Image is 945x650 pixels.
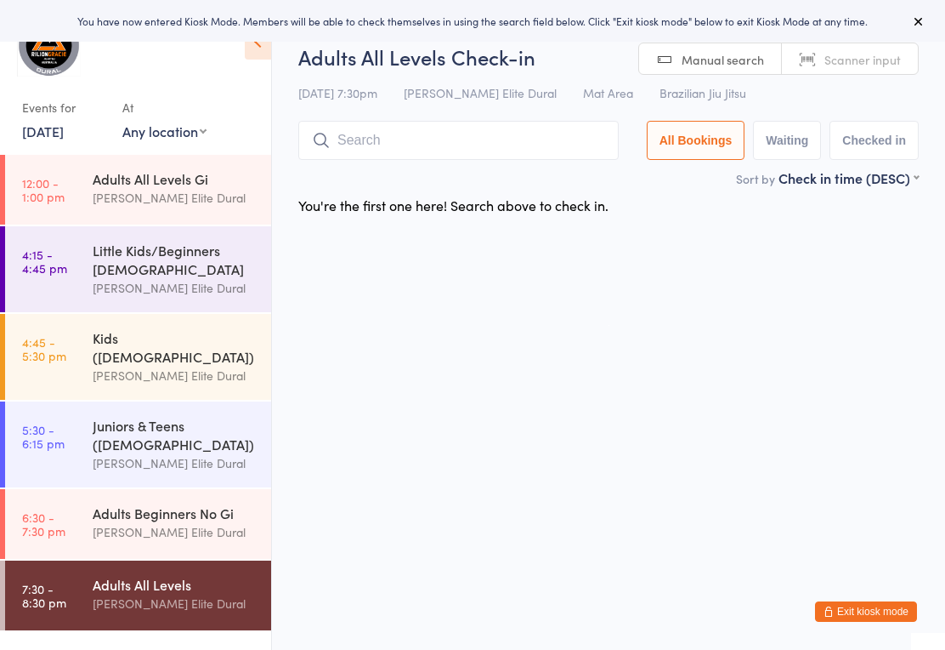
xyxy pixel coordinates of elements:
div: Little Kids/Beginners [DEMOGRAPHIC_DATA] [93,241,257,278]
div: Adults All Levels Gi [93,169,257,188]
span: Brazilian Jiu Jitsu [659,84,746,101]
span: Manual search [682,51,764,68]
time: 6:30 - 7:30 pm [22,510,65,538]
div: [PERSON_NAME] Elite Dural [93,366,257,385]
time: 12:00 - 1:00 pm [22,176,65,203]
div: Any location [122,122,207,140]
div: Kids ([DEMOGRAPHIC_DATA]) [93,328,257,366]
a: 4:15 -4:45 pmLittle Kids/Beginners [DEMOGRAPHIC_DATA][PERSON_NAME] Elite Dural [5,226,271,312]
button: Exit kiosk mode [815,602,917,622]
span: [PERSON_NAME] Elite Dural [404,84,557,101]
img: Gracie Elite Jiu Jitsu Dural [17,13,81,77]
a: 6:30 -7:30 pmAdults Beginners No Gi[PERSON_NAME] Elite Dural [5,489,271,559]
div: [PERSON_NAME] Elite Dural [93,522,257,542]
span: Scanner input [824,51,901,68]
time: 5:30 - 6:15 pm [22,423,65,450]
div: Events for [22,94,105,122]
button: All Bookings [647,121,745,160]
div: You're the first one here! Search above to check in. [298,196,608,214]
time: 4:45 - 5:30 pm [22,335,66,362]
label: Sort by [736,170,775,187]
div: Check in time (DESC) [778,168,919,187]
div: Adults All Levels [93,575,257,594]
time: 7:30 - 8:30 pm [22,582,66,609]
div: Adults Beginners No Gi [93,504,257,522]
div: At [122,94,207,122]
div: [PERSON_NAME] Elite Dural [93,278,257,298]
a: 7:30 -8:30 pmAdults All Levels[PERSON_NAME] Elite Dural [5,561,271,630]
div: Juniors & Teens ([DEMOGRAPHIC_DATA]) [93,416,257,453]
a: 5:30 -6:15 pmJuniors & Teens ([DEMOGRAPHIC_DATA])[PERSON_NAME] Elite Dural [5,402,271,487]
span: [DATE] 7:30pm [298,84,377,101]
h2: Adults All Levels Check-in [298,43,919,71]
a: 4:45 -5:30 pmKids ([DEMOGRAPHIC_DATA])[PERSON_NAME] Elite Dural [5,314,271,400]
div: [PERSON_NAME] Elite Dural [93,453,257,473]
button: Waiting [753,121,821,160]
div: [PERSON_NAME] Elite Dural [93,188,257,208]
button: Checked in [829,121,919,160]
a: [DATE] [22,122,64,140]
span: Mat Area [583,84,633,101]
a: 12:00 -1:00 pmAdults All Levels Gi[PERSON_NAME] Elite Dural [5,155,271,225]
input: Search [298,121,619,160]
div: [PERSON_NAME] Elite Dural [93,594,257,613]
time: 4:15 - 4:45 pm [22,248,67,275]
div: You have now entered Kiosk Mode. Members will be able to check themselves in using the search fie... [27,14,918,28]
